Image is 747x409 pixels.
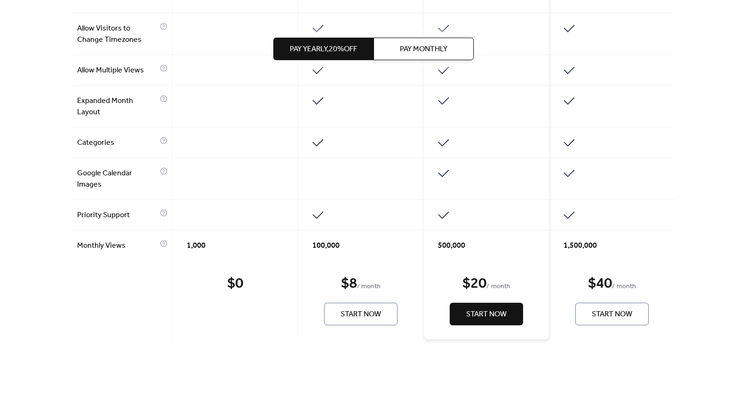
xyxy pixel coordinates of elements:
span: Allow Visitors to Change Timezones [77,23,158,46]
span: Monthly Views [77,240,158,252]
button: Pay Yearly,20%off [273,38,373,60]
div: $ 40 [588,275,612,293]
span: / month [486,281,510,292]
button: Pay Monthly [373,38,474,60]
span: / month [357,281,381,292]
span: Start Now [592,309,632,320]
span: 1,500,000 [564,240,597,252]
span: Allow Multiple Views [77,65,158,76]
button: Start Now [450,303,523,325]
span: Expanded Month Layout [77,95,158,118]
div: $ 8 [341,275,357,293]
span: Google Calendar Images [77,168,158,190]
span: Priority Support [77,210,158,221]
button: Start Now [575,303,649,325]
span: Pay Monthly [400,44,447,55]
div: $ 0 [227,275,243,293]
button: Start Now [324,303,397,325]
span: Categories [77,137,158,149]
span: Start Now [466,309,507,320]
span: 100,000 [312,240,340,252]
span: 500,000 [438,240,465,252]
span: 1,000 [187,240,206,252]
span: / month [612,281,636,292]
div: $ 20 [462,275,486,293]
span: Pay Yearly, 20% off [290,44,357,55]
span: Start Now [341,309,381,320]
